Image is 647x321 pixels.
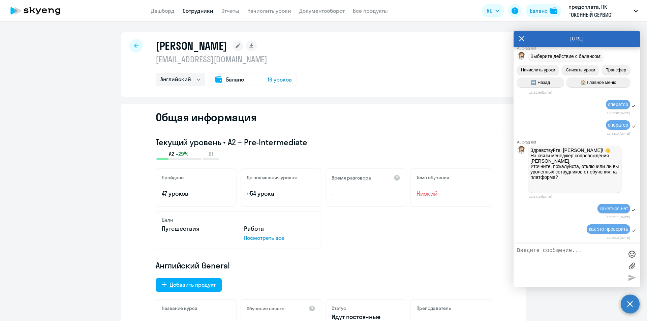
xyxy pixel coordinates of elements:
h3: Текущий уровень • A2 – Pre-Intermediate [156,137,491,148]
button: Балансbalance [526,4,561,18]
p: Путешествия [162,224,233,233]
span: кажеться нет [599,206,628,211]
a: Документооборот [299,7,345,14]
div: Баланс [530,7,548,15]
div: Autofaq bot [517,140,640,144]
h5: Преподаватель [417,305,451,311]
button: Начислить уроки [517,65,559,75]
time: 13:35:15[DATE] [607,236,630,239]
h5: Цели [162,217,173,223]
span: RU [487,7,493,15]
button: Добавить продукт [156,278,222,292]
a: Отчеты [221,7,239,14]
span: Баланс [226,75,244,84]
p: Посмотреть все [244,234,315,242]
span: оператор [608,122,628,128]
span: Трансфер [606,67,626,72]
p: 47 уроков [162,189,230,198]
button: RU [482,4,504,18]
time: 13:32:55[DATE] [529,91,552,94]
span: Выберите действие с балансом: [530,54,602,59]
div: Autofaq bot [517,46,640,50]
h5: Темп обучения [417,174,449,181]
img: balance [550,7,557,14]
h5: Обучение начато [247,306,284,312]
time: 13:33:14[DATE] [607,132,630,135]
label: Лимит 10 файлов [627,261,637,271]
button: 🏠 Главное меню [566,77,630,87]
span: 🏠 Главное меню [581,80,616,85]
button: предоплата, ПК "ОКОННЫЙ СЕРВИС" [565,3,641,19]
p: Здравствуйте, [PERSON_NAME]! 👋 [530,148,619,153]
h5: Время разговора [332,175,371,181]
time: 13:34:14[DATE] [529,195,552,198]
a: Дашборд [151,7,175,14]
h2: Общая информация [156,110,256,124]
img: bot avatar [517,146,526,156]
a: Начислить уроки [247,7,291,14]
time: 13:35:11[DATE] [607,215,630,219]
span: +29% [176,150,188,158]
span: Английский General [156,260,230,271]
span: Начислить уроки [521,67,555,72]
span: B1 [209,150,213,158]
span: Списать уроки [566,67,595,72]
img: bot avatar [517,52,526,62]
p: На связи менеджер сопровождения [PERSON_NAME]. Уточните, пожалуйста, отключили ли вы уволенных со... [530,153,619,191]
h1: [PERSON_NAME] [156,39,227,53]
p: ~54 урока [247,189,315,198]
button: ➡️ Назад [517,77,564,87]
span: A2 [169,150,174,158]
span: как это проверить [589,226,628,232]
a: Все продукты [353,7,388,14]
span: ➡️ Назад [531,80,550,85]
p: Работа [244,224,315,233]
button: Трансфер [602,65,630,75]
p: – [332,189,400,198]
p: предоплата, ПК "ОКОННЫЙ СЕРВИС" [568,3,631,19]
button: Списать уроки [562,65,599,75]
div: Добавить продукт [170,281,216,289]
p: [EMAIL_ADDRESS][DOMAIN_NAME] [156,54,297,65]
h5: До повышения уровня [247,174,297,181]
time: 13:33:02[DATE] [607,111,630,115]
span: Низкий [417,189,485,198]
h5: Статус [332,305,346,311]
h5: Пройдено [162,174,184,181]
a: Сотрудники [183,7,213,14]
span: 16 уроков [268,75,292,84]
span: оператор [608,102,628,107]
h5: Название курса [162,305,197,311]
